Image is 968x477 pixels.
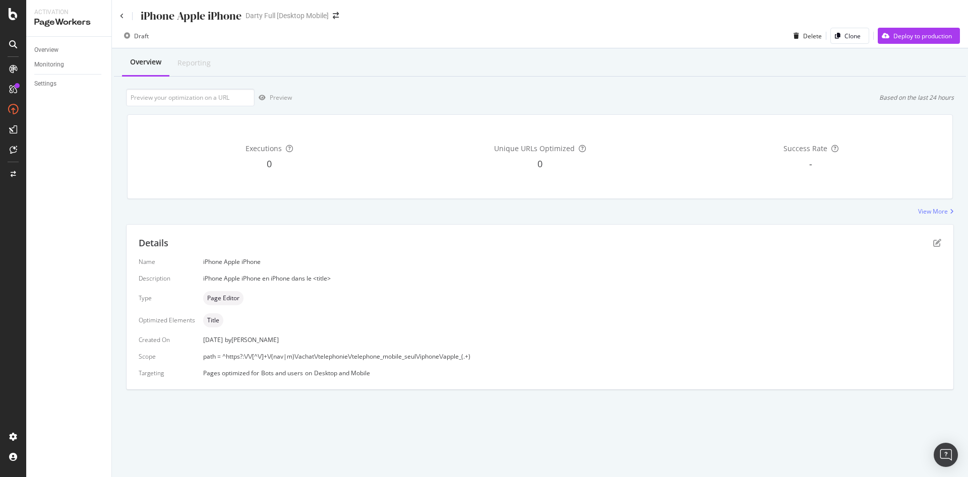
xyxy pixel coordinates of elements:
a: Overview [34,45,104,55]
span: Success Rate [783,144,827,153]
a: Monitoring [34,59,104,70]
div: Desktop and Mobile [314,369,370,377]
div: Clone [844,32,861,40]
div: by [PERSON_NAME] [225,335,279,344]
a: Settings [34,79,104,89]
div: neutral label [203,313,223,327]
a: Click to go back [120,13,124,19]
div: PageWorkers [34,17,103,28]
div: iPhone Apple iPhone [141,8,241,24]
button: Deploy to production [878,28,960,44]
button: Delete [790,28,822,44]
button: Clone [830,28,869,44]
div: iPhone Apple iPhone en iPhone dans le <title> [203,274,941,283]
div: neutral label [203,291,244,305]
input: Preview your optimization on a URL [126,89,255,106]
span: Title [207,317,219,323]
div: Overview [34,45,58,55]
div: Optimized Elements [139,316,195,324]
div: Details [139,237,168,250]
div: Overview [130,57,161,67]
div: Type [139,294,195,302]
div: Open Intercom Messenger [934,443,958,467]
div: Targeting [139,369,195,377]
div: Reporting [177,58,211,68]
div: Deploy to production [893,32,952,40]
div: arrow-right-arrow-left [333,12,339,19]
div: Name [139,257,195,266]
span: Executions [246,144,282,153]
div: Settings [34,79,56,89]
a: View More [918,207,954,216]
div: Monitoring [34,59,64,70]
button: Preview [255,90,292,106]
div: Activation [34,8,103,17]
div: Scope [139,352,195,361]
span: path = ^https?:\/\/[^\/]+\/(nav|m)\/achat\/telephonie\/telephone_mobile_seul\/iphone\/apple_(.+) [203,352,470,361]
span: 0 [537,158,542,170]
div: Delete [803,32,822,40]
div: Draft [134,32,149,40]
div: pen-to-square [933,239,941,247]
span: Unique URLs Optimized [494,144,575,153]
div: Preview [270,93,292,102]
div: Darty Full [Desktop Mobile] [246,11,329,21]
div: iPhone Apple iPhone [203,257,941,266]
div: View More [918,207,948,216]
div: Based on the last 24 hours [879,93,954,102]
span: - [809,158,812,170]
div: Bots and users [261,369,303,377]
span: Page Editor [207,295,239,301]
span: 0 [267,158,272,170]
div: Description [139,274,195,283]
div: Created On [139,335,195,344]
div: Pages optimized for on [203,369,941,377]
div: [DATE] [203,335,941,344]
